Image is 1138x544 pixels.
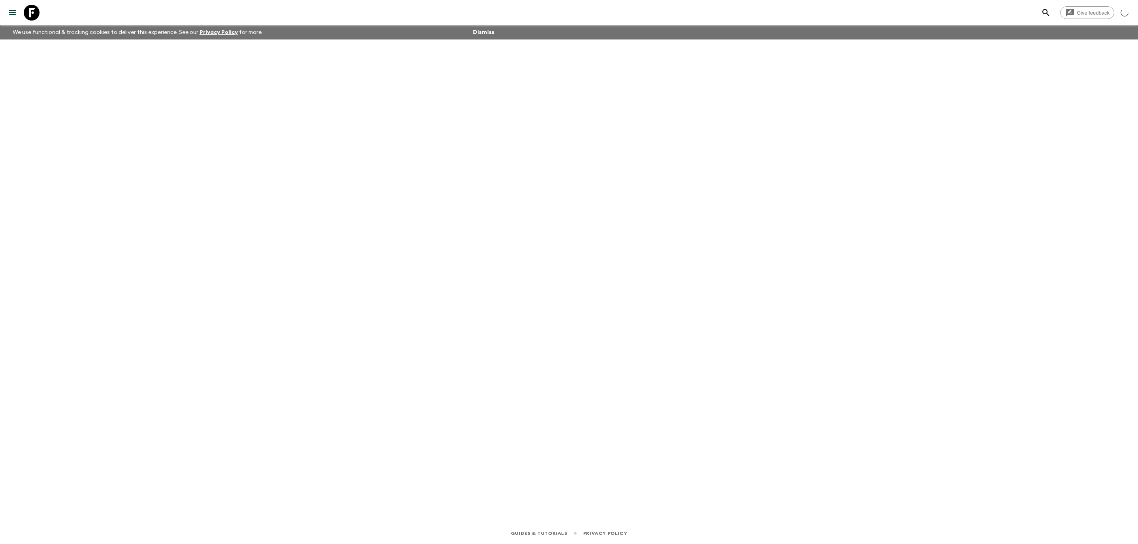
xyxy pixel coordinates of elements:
[5,5,21,21] button: menu
[583,529,627,538] a: Privacy Policy
[9,25,266,39] p: We use functional & tracking cookies to deliver this experience. See our for more.
[471,27,496,38] button: Dismiss
[1060,6,1114,19] a: Give feedback
[1072,10,1114,16] span: Give feedback
[1038,5,1054,21] button: search adventures
[200,30,238,35] a: Privacy Policy
[511,529,567,538] a: Guides & Tutorials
